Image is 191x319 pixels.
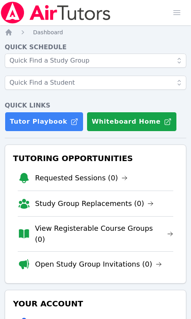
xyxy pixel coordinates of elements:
h3: Your Account [11,297,180,311]
input: Quick Find a Student [5,76,186,90]
h3: Tutoring Opportunities [11,151,180,165]
h4: Quick Links [5,101,186,110]
input: Quick Find a Study Group [5,54,186,68]
a: Dashboard [33,28,63,36]
h4: Quick Schedule [5,43,186,52]
a: Tutor Playbook [5,112,83,132]
span: Dashboard [33,29,63,35]
a: Study Group Replacements (0) [35,198,154,209]
a: View Registerable Course Groups (0) [35,223,173,245]
button: Whiteboard Home [87,112,177,132]
a: Open Study Group Invitations (0) [35,259,162,270]
a: Requested Sessions (0) [35,172,128,184]
nav: Breadcrumb [5,28,186,36]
